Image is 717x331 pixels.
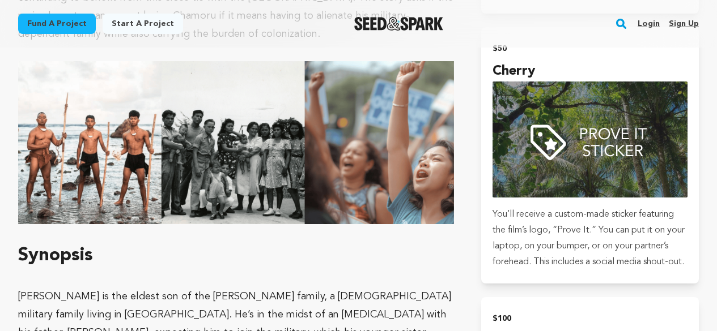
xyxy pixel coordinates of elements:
p: You’ll receive a custom-made sticker featuring the film’s logo, “Prove It.” You can put it on you... [493,207,688,270]
a: Sign up [669,15,699,33]
img: Seed&Spark Logo Dark Mode [354,17,443,31]
a: Start a project [103,14,183,34]
a: Login [638,15,660,33]
h1: Synopsis [18,242,454,269]
a: Seed&Spark Homepage [354,17,443,31]
img: incentive [493,81,688,197]
h2: $100 [493,311,688,326]
a: Fund a project [18,14,96,34]
button: $50 Cherry incentive You’ll receive a custom-made sticker featuring the film’s logo, “Prove It.” ... [481,27,699,283]
img: 1757882249-Guam%20(16%20x%206%20in).png [18,61,454,224]
h4: Cherry [493,61,688,81]
h2: $50 [493,41,688,57]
